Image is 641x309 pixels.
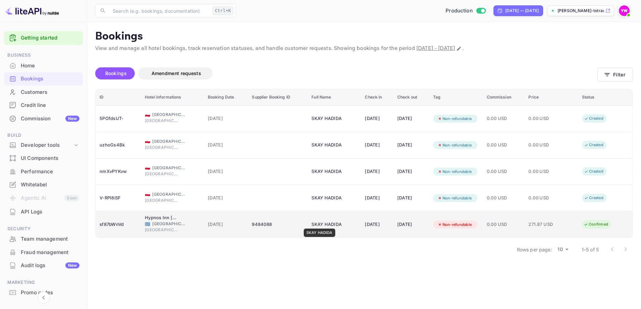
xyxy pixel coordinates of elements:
div: Performance [21,168,79,176]
th: Commission [483,89,525,106]
a: UI Components [4,152,83,164]
button: Change date range [456,45,462,52]
span: [GEOGRAPHIC_DATA] [152,221,186,227]
span: Bookings [105,70,127,76]
span: 0.00 USD [487,141,521,149]
div: [DATE] [365,140,389,150]
span: [GEOGRAPHIC_DATA] [145,171,178,177]
span: 0.00 USD [528,168,562,175]
div: [DATE] [365,113,389,124]
span: [DATE] [208,194,244,202]
div: 10 [555,245,571,254]
a: Fraud management [4,246,83,258]
div: Created [580,114,608,123]
span: Business [4,52,83,59]
div: Created [580,167,608,176]
div: [DATE] [397,193,425,203]
div: SKAY HADIDA [311,140,345,150]
div: SKAY HADIDA [311,166,345,177]
th: Supplier Booking ID [248,89,307,106]
a: Bookings [4,72,83,85]
div: Whitelabel [4,178,83,191]
span: 0.00 USD [528,141,562,149]
span: [GEOGRAPHIC_DATA] [145,144,178,150]
th: Tag [429,89,483,106]
div: Created [580,141,608,149]
button: Filter [597,68,633,81]
div: Non-refundable [433,115,476,123]
span: Production [446,7,473,15]
th: Full Name [307,89,361,106]
table: booking table [96,89,633,238]
div: [DATE] [365,166,389,177]
div: nmXvPYKvw [100,166,137,177]
span: [GEOGRAPHIC_DATA] [145,227,178,233]
div: Performance [4,165,83,178]
a: Team management [4,233,83,245]
th: Price [524,89,578,106]
th: Check out [393,89,429,106]
div: UI Components [4,152,83,165]
div: Team management [21,235,79,243]
span: Poland [145,139,150,143]
div: V-RPI8iSF [100,193,137,203]
span: [DATE] [208,221,244,228]
div: Home [21,62,79,70]
div: Audit logs [21,262,79,269]
span: [GEOGRAPHIC_DATA] [145,197,178,203]
div: New [65,116,79,122]
span: Greece [145,222,150,226]
div: [DATE] [365,219,389,230]
a: Audit logsNew [4,259,83,271]
div: SKAY HADIDA [311,113,345,124]
div: SKAY HADIDA [311,193,345,203]
div: Getting started [4,31,83,45]
a: Customers [4,86,83,98]
span: 0.00 USD [528,115,562,122]
div: API Logs [4,205,83,219]
span: 271.87 USD [528,221,562,228]
p: View and manage all hotel bookings, track reservation statuses, and handle customer requests. Sho... [95,45,633,53]
img: Yahav Winkler [619,5,630,16]
div: Credit line [4,99,83,112]
p: [PERSON_NAME]-totravel... [558,8,604,14]
p: 1–5 of 5 [582,246,599,253]
div: [DATE] [397,166,425,177]
a: CommissionNew [4,112,83,125]
span: [DATE] [208,115,244,122]
div: Developer tools [4,139,83,151]
a: Home [4,59,83,72]
div: Non-refundable [433,221,476,229]
div: Ctrl+K [213,6,233,15]
div: API Logs [21,208,79,216]
div: account-settings tabs [95,67,597,79]
span: [GEOGRAPHIC_DATA] [152,138,186,144]
a: Promo codes [4,286,83,299]
div: Customers [21,88,79,96]
div: [DATE] — [DATE] [505,8,539,14]
span: Poland [145,113,150,117]
div: Whitelabel [21,181,79,189]
div: SKAY HADIDA [311,219,345,230]
div: Hypnos Inn Athens [145,214,178,221]
div: [DATE] [397,140,425,150]
div: 9484088 [252,219,303,230]
div: Promo codes [21,289,79,297]
img: LiteAPI logo [5,5,59,16]
span: 0.00 USD [487,221,521,228]
input: Search (e.g. bookings, documentation) [109,4,210,17]
th: Status [578,89,633,106]
div: Non-refundable [433,141,476,149]
div: UI Components [21,154,79,162]
button: Collapse navigation [38,292,50,304]
div: sf87bWnVd [100,219,137,230]
div: Customers [4,86,83,99]
div: uzhoGs4Bk [100,140,137,150]
span: 0.00 USD [487,115,521,122]
span: Build [4,132,83,139]
th: Booking Date [204,89,248,106]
